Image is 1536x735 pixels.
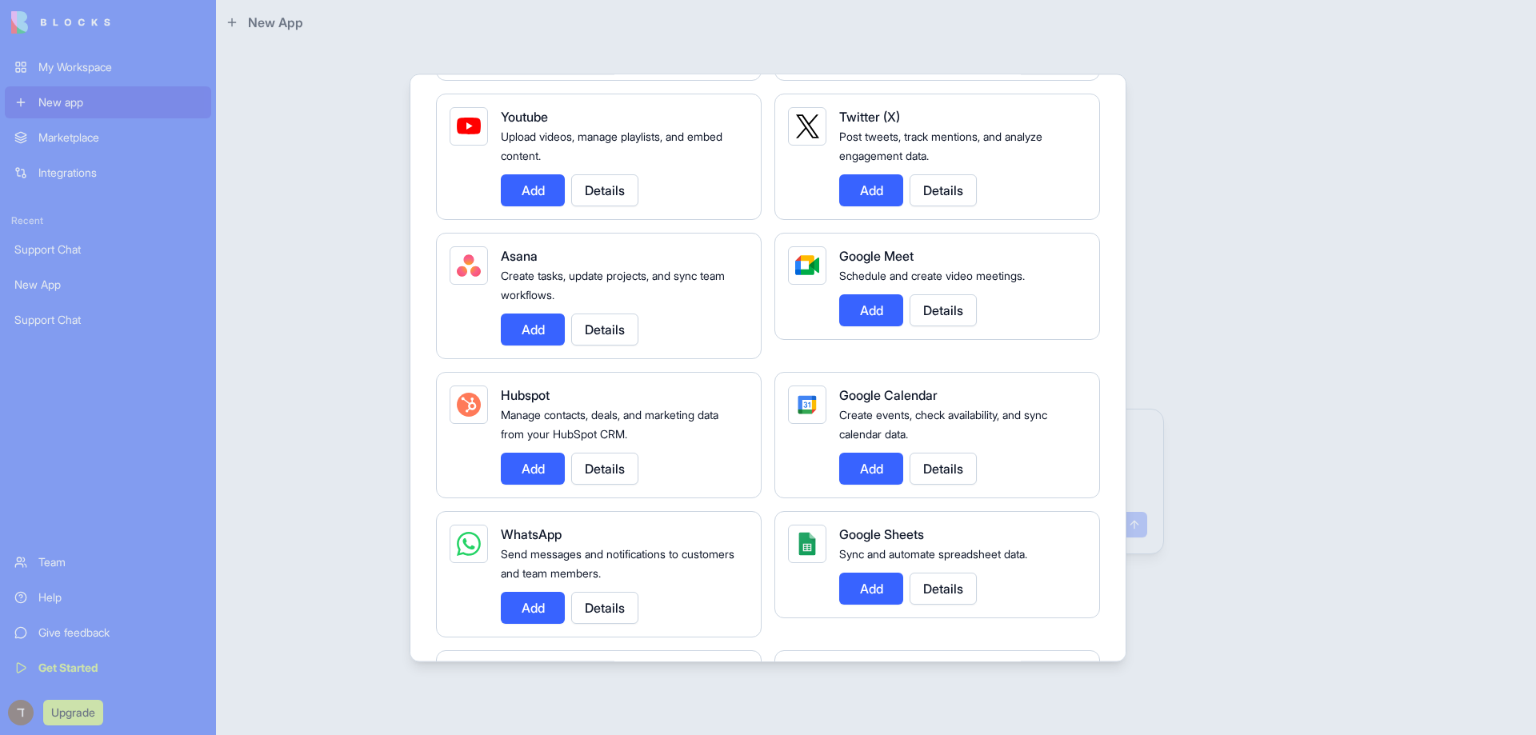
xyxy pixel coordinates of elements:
button: Add [839,573,903,605]
button: Details [910,174,977,206]
span: Upload videos, manage playlists, and embed content. [501,130,722,162]
span: Twitter (X) [839,109,900,125]
button: Details [571,174,638,206]
button: Add [839,453,903,485]
span: Create events, check availability, and sync calendar data. [839,408,1047,441]
span: WhatsApp [501,526,562,542]
span: Asana [501,248,538,264]
button: Details [571,314,638,346]
button: Details [910,294,977,326]
span: Google Calendar [839,387,938,403]
span: Create tasks, update projects, and sync team workflows. [501,269,725,302]
button: Add [839,174,903,206]
button: Add [501,453,565,485]
button: Details [910,573,977,605]
button: Add [501,314,565,346]
span: Google Meet [839,248,914,264]
span: Post tweets, track mentions, and analyze engagement data. [839,130,1042,162]
button: Details [910,453,977,485]
button: Add [501,174,565,206]
span: Youtube [501,109,548,125]
span: Send messages and notifications to customers and team members. [501,547,734,580]
button: Details [571,592,638,624]
span: Sync and automate spreadsheet data. [839,547,1027,561]
button: Add [501,592,565,624]
button: Details [571,453,638,485]
span: Manage contacts, deals, and marketing data from your HubSpot CRM. [501,408,718,441]
span: Hubspot [501,387,550,403]
span: Schedule and create video meetings. [839,269,1025,282]
button: Add [839,294,903,326]
span: Google Sheets [839,526,924,542]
